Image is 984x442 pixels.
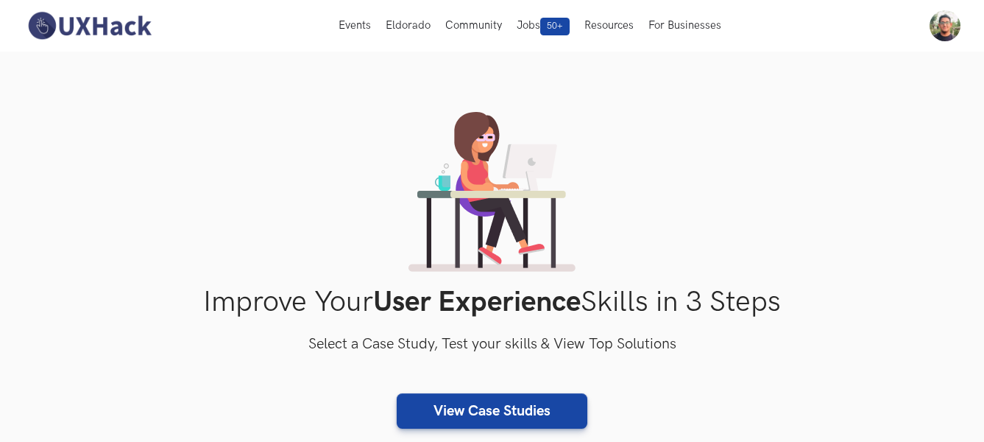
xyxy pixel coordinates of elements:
img: Your profile pic [930,10,960,41]
strong: User Experience [373,285,581,320]
a: View Case Studies [397,393,587,429]
h1: Improve Your Skills in 3 Steps [24,285,960,320]
img: lady working on laptop [408,112,576,272]
img: UXHack-logo.png [24,10,155,41]
span: 50+ [540,18,570,35]
h3: Select a Case Study, Test your skills & View Top Solutions [24,333,960,357]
